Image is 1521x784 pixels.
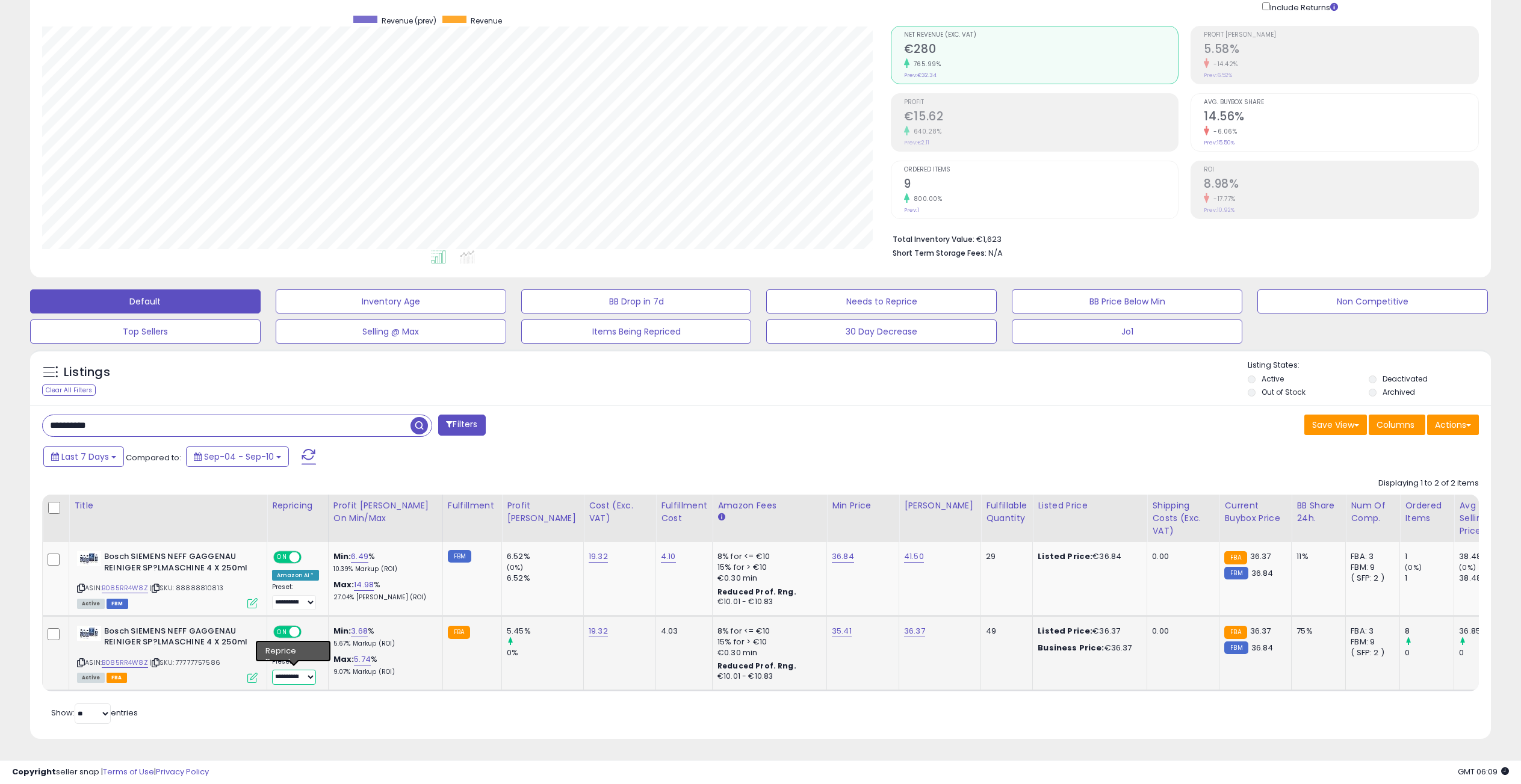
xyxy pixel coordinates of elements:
b: Min: [333,625,352,637]
p: Listing States: [1248,360,1491,371]
label: Out of Stock [1262,387,1306,397]
div: €10.01 - €10.83 [717,597,817,607]
div: Displaying 1 to 2 of 2 items [1378,478,1479,489]
div: 1 [1405,573,1454,584]
h2: 14.56% [1204,110,1478,126]
div: 15% for > €10 [717,562,817,573]
div: €36.37 [1038,643,1138,653]
div: 38.48 [1459,551,1508,562]
span: Avg. Buybox Share [1204,99,1478,106]
a: 19.32 [589,625,608,637]
button: Actions [1427,415,1479,435]
div: Profit [PERSON_NAME] [507,499,578,525]
div: % [333,654,433,676]
b: Listed Price: [1038,551,1092,562]
div: €0.30 min [717,647,817,658]
button: Selling @ Max [276,319,506,344]
button: Filters [438,415,485,436]
label: Deactivated [1383,374,1428,384]
button: Sep-04 - Sep-10 [186,446,289,467]
span: Last 7 Days [61,451,109,463]
b: Bosch SIEMENS NEFF GAGGENAU REINIGER SP?LMASCHINE 4 X 250ml [104,551,250,576]
button: BB Drop in 7d [521,289,752,313]
p: 27.04% [PERSON_NAME] (ROI) [333,593,433,602]
div: % [333,626,433,648]
div: €36.37 [1038,626,1138,637]
small: FBM [1224,641,1248,654]
a: 36.37 [904,625,925,637]
div: 49 [986,626,1023,637]
b: Listed Price: [1038,625,1092,637]
small: 640.28% [909,127,942,136]
div: 0 [1459,647,1508,658]
small: FBA [1224,551,1247,564]
small: -17.77% [1209,194,1236,203]
a: 41.50 [904,551,924,563]
button: Columns [1369,415,1425,435]
span: Revenue (prev) [382,16,436,26]
h2: 9 [904,177,1179,193]
small: Prev: 10.92% [1204,206,1234,214]
span: Columns [1377,419,1414,431]
a: 6.49 [351,551,368,563]
span: Show: entries [51,707,138,718]
h2: €15.62 [904,110,1179,126]
a: 5.74 [354,653,371,665]
div: 1 [1405,551,1454,562]
div: FBM: 9 [1351,562,1390,573]
div: Amazon AI * [272,570,319,581]
a: 3.68 [351,625,368,637]
b: Bosch SIEMENS NEFF GAGGENAU REINIGER SP?LMASCHINE 4 X 250ml [104,626,250,651]
b: Reduced Prof. Rng. [717,587,796,597]
h2: €280 [904,42,1179,58]
small: (0%) [1405,563,1422,572]
div: €0.30 min [717,573,817,584]
div: Clear All Filters [42,384,96,396]
span: 36.84 [1251,567,1274,579]
div: Current Buybox Price [1224,499,1286,525]
div: % [333,551,433,573]
div: 0% [507,647,583,658]
div: FBA: 3 [1351,551,1390,562]
div: seller snap | | [12,767,209,778]
button: Save View [1304,415,1367,435]
div: Preset: [272,658,319,685]
th: The percentage added to the cost of goods (COGS) that forms the calculator for Min & Max prices. [328,495,442,542]
button: Default [30,289,261,313]
div: 8% for <= €10 [717,551,817,562]
p: 9.07% Markup (ROI) [333,668,433,676]
button: Jo1 [1012,319,1242,344]
span: 36.37 [1250,551,1271,562]
div: Amazon Fees [717,499,822,512]
button: Top Sellers [30,319,261,344]
div: 6.52% [507,551,583,562]
span: All listings currently available for purchase on Amazon [77,599,105,609]
span: 2025-09-18 06:09 GMT [1458,766,1509,777]
div: Min Price [832,499,894,512]
span: 36.37 [1250,625,1271,637]
h2: 5.58% [1204,42,1478,58]
h2: 8.98% [1204,177,1478,193]
div: 75% [1296,626,1336,637]
small: (0%) [507,563,524,572]
span: ROI [1204,167,1478,173]
div: Avg Selling Price [1459,499,1503,537]
div: 38.48 [1459,573,1508,584]
div: €36.84 [1038,551,1138,562]
div: Ordered Items [1405,499,1449,525]
button: Inventory Age [276,289,506,313]
p: 10.39% Markup (ROI) [333,565,433,573]
div: Fulfillment [448,499,497,512]
div: 8 [1405,626,1454,637]
a: 14.98 [354,579,374,591]
a: Privacy Policy [156,766,209,777]
small: Prev: €32.34 [904,72,937,79]
div: Fulfillment Cost [661,499,707,525]
div: 8% for <= €10 [717,626,817,637]
button: Items Being Repriced [521,319,752,344]
a: 19.32 [589,551,608,563]
small: -14.42% [1209,60,1238,69]
strong: Copyright [12,766,56,777]
h5: Listings [64,364,110,381]
b: Business Price: [1038,642,1104,653]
